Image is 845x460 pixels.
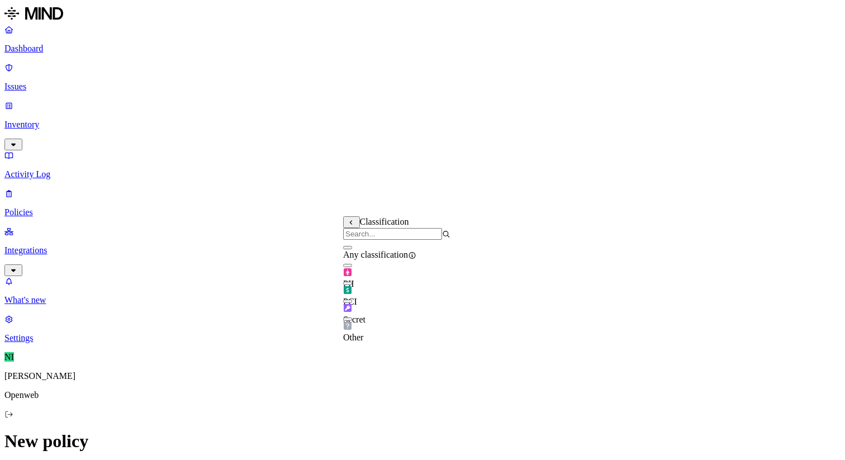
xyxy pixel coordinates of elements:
input: Search... [343,228,442,240]
a: What's new [4,276,841,305]
img: MIND [4,4,63,22]
img: secret.svg [343,303,352,312]
a: MIND [4,4,841,25]
p: Dashboard [4,44,841,54]
p: Openweb [4,390,841,400]
a: Dashboard [4,25,841,54]
a: Activity Log [4,150,841,179]
a: Issues [4,63,841,92]
span: Other [343,333,363,342]
p: Inventory [4,120,841,130]
a: Policies [4,188,841,217]
span: Classification [360,217,409,226]
a: Integrations [4,226,841,274]
span: Any classification [343,250,408,259]
a: Settings [4,314,841,343]
h1: New policy [4,431,841,452]
p: What's new [4,295,841,305]
p: Policies [4,207,841,217]
img: pii.svg [343,268,352,277]
img: other.svg [343,321,352,330]
p: Settings [4,333,841,343]
img: pci.svg [343,286,352,295]
a: Inventory [4,101,841,149]
p: Activity Log [4,169,841,179]
p: Issues [4,82,841,92]
p: Integrations [4,245,841,255]
span: NI [4,352,14,362]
